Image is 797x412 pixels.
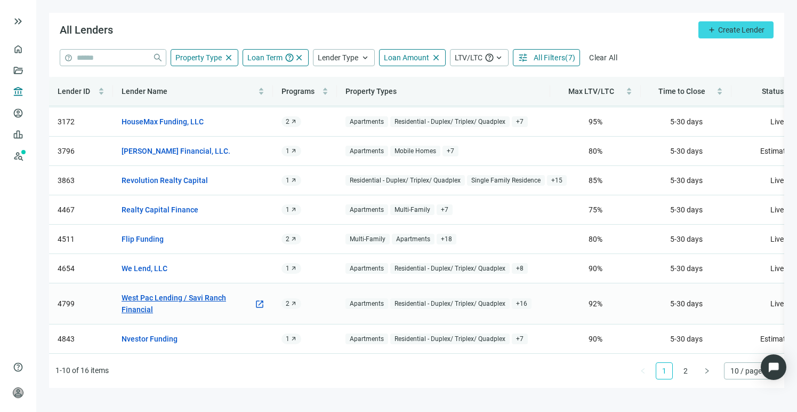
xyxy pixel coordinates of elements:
[122,233,164,245] a: Flip Funding
[589,176,602,185] span: 85 %
[534,53,565,62] span: All Filters
[704,368,710,374] span: right
[291,265,297,272] span: arrow_outward
[762,87,784,96] span: Status
[698,21,774,38] button: addCreate Lender
[345,204,388,216] span: Apartments
[49,107,113,137] td: 3172
[360,53,370,62] span: keyboard_arrow_up
[641,166,731,195] td: 5-30 days
[247,53,283,62] span: Loan Term
[49,324,113,354] td: 4843
[770,299,784,308] span: Live
[390,204,434,216] span: Multi-Family
[281,87,315,96] span: Programs
[634,362,651,379] li: Previous Page
[634,362,651,379] button: left
[291,148,297,154] span: arrow_outward
[286,147,289,155] span: 1
[467,175,545,186] span: Single Family Residence
[255,299,264,309] span: open_in_new
[294,53,304,62] span: close
[345,146,388,157] span: Apartments
[770,235,784,243] span: Live
[224,53,234,62] span: close
[392,234,434,245] span: Apartments
[390,334,510,345] span: Residential - Duplex/ Triplex/ Quadplex
[384,53,429,62] span: Loan Amount
[286,176,289,185] span: 1
[49,137,113,166] td: 3796
[589,335,602,343] span: 90 %
[698,362,715,379] li: Next Page
[291,118,297,125] span: arrow_outward
[345,234,390,245] span: Multi-Family
[122,333,178,345] a: Nvestor Funding
[584,49,622,66] button: Clear All
[718,26,764,34] span: Create Lender
[565,53,575,62] span: ( 7 )
[494,53,504,62] span: keyboard_arrow_up
[678,363,694,379] a: 2
[345,334,388,345] span: Apartments
[60,23,113,36] span: All Lenders
[770,205,784,214] span: Live
[640,368,646,374] span: left
[291,207,297,213] span: arrow_outward
[318,53,358,62] span: Lender Type
[13,86,20,97] span: account_balance
[589,147,602,155] span: 80 %
[291,177,297,184] span: arrow_outward
[285,53,294,62] span: help
[122,175,208,186] a: Revolution Realty Capital
[513,49,580,66] button: tuneAll Filters(7)
[49,195,113,225] td: 4467
[286,205,289,214] span: 1
[589,235,602,243] span: 80 %
[641,137,731,166] td: 5-30 days
[437,234,456,245] span: + 18
[437,204,453,216] span: + 7
[12,15,25,28] button: keyboard_double_arrow_right
[656,362,673,379] li: 1
[291,300,297,307] span: arrow_outward
[13,362,23,373] span: help
[122,145,230,157] a: [PERSON_NAME] Financial, LLC.
[122,263,167,274] a: We Lend, LLC
[345,175,465,186] span: Residential - Duplex/ Triplex/ Quadplex
[512,334,528,345] span: + 7
[286,117,289,126] span: 2
[589,53,617,62] span: Clear All
[345,263,388,274] span: Apartments
[390,263,510,274] span: Residential - Duplex/ Triplex/ Quadplex
[49,225,113,254] td: 4511
[175,53,222,62] span: Property Type
[431,53,441,62] span: close
[760,335,794,343] span: Estimated
[641,225,731,254] td: 5-30 days
[286,335,289,343] span: 1
[49,283,113,324] td: 4799
[589,205,602,214] span: 75 %
[641,254,731,283] td: 5-30 days
[13,387,23,398] span: person
[760,147,794,155] span: Estimated
[770,117,784,126] span: Live
[65,54,73,62] span: help
[589,299,602,308] span: 92 %
[730,363,771,379] span: 10 / page
[724,362,778,379] div: Page Size
[656,363,672,379] a: 1
[390,298,510,310] span: Residential - Duplex/ Triplex/ Quadplex
[286,264,289,273] span: 1
[286,235,289,243] span: 2
[761,354,786,380] div: Open Intercom Messenger
[49,166,113,195] td: 3863
[641,283,731,324] td: 5-30 days
[345,298,388,310] span: Apartments
[286,299,289,308] span: 2
[589,264,602,273] span: 90 %
[390,146,440,157] span: Mobile Homes
[547,175,567,186] span: + 15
